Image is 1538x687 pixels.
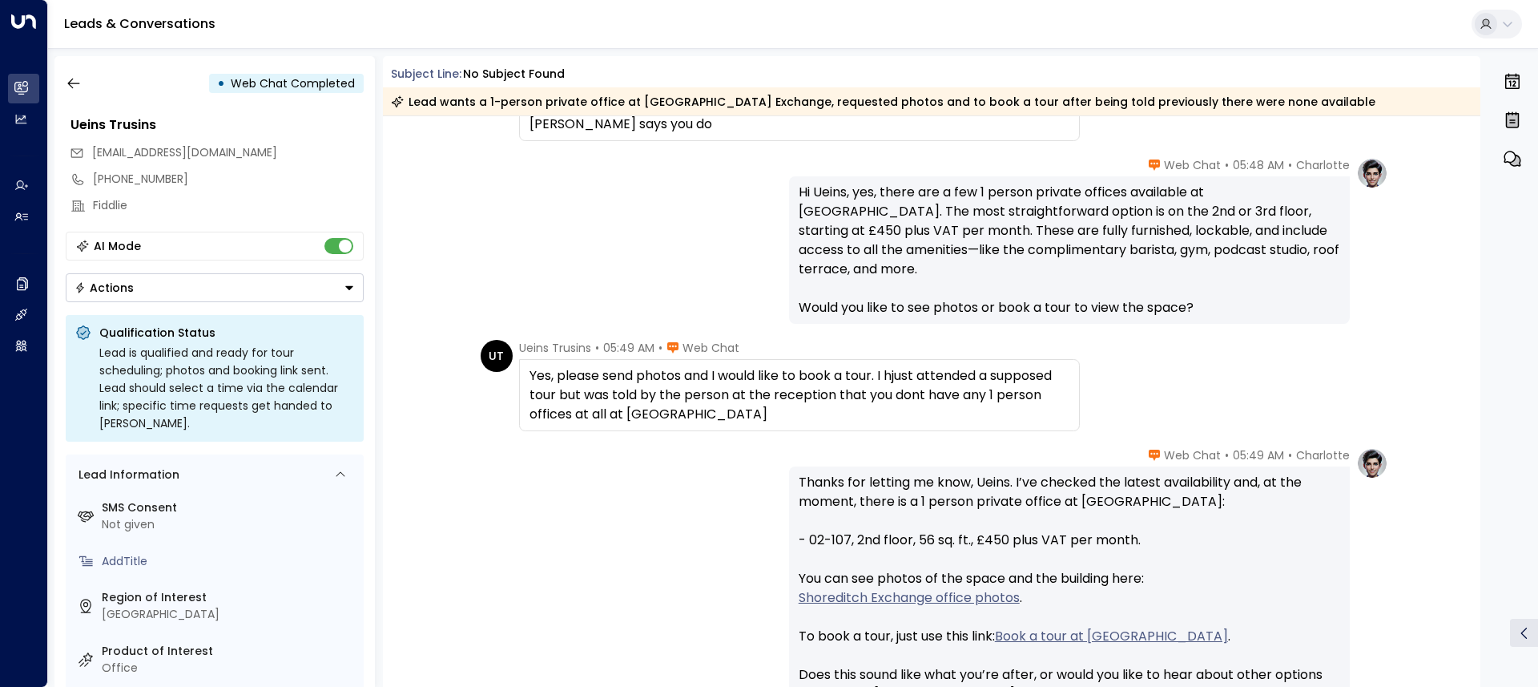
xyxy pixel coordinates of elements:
[1296,447,1350,463] span: Charlotte
[73,467,179,483] div: Lead Information
[481,340,513,372] div: UT
[595,340,599,356] span: •
[102,660,357,677] div: Office
[799,588,1020,608] a: Shoreditch Exchange office photos
[74,281,134,295] div: Actions
[995,627,1228,646] a: Book a tour at [GEOGRAPHIC_DATA]
[1225,447,1229,463] span: •
[1233,157,1284,173] span: 05:48 AM
[529,366,1069,424] div: Yes, please send photos and I would like to book a tour. I hjust attended a supposed tour but was...
[93,197,364,214] div: Fiddlie
[1288,157,1292,173] span: •
[92,144,277,160] span: [EMAIL_ADDRESS][DOMAIN_NAME]
[682,340,739,356] span: Web Chat
[658,340,662,356] span: •
[217,69,225,98] div: •
[1356,447,1388,479] img: profile-logo.png
[102,589,357,606] label: Region of Interest
[1296,157,1350,173] span: Charlotte
[99,344,354,432] div: Lead is qualified and ready for tour scheduling; photos and booking link sent. Lead should select...
[463,66,565,83] div: No subject found
[1164,157,1221,173] span: Web Chat
[391,66,461,82] span: Subject Line:
[99,325,354,341] p: Qualification Status
[603,340,654,356] span: 05:49 AM
[66,273,364,302] div: Button group with a nested menu
[799,183,1340,317] div: Hi Ueins, yes, there are a few 1 person private offices available at [GEOGRAPHIC_DATA]. The most ...
[1164,447,1221,463] span: Web Chat
[519,340,591,356] span: Ueins Trusins
[1356,157,1388,189] img: profile-logo.png
[102,553,357,570] div: AddTitle
[102,516,357,533] div: Not given
[93,171,364,188] div: [PHONE_NUMBER]
[231,75,355,91] span: Web Chat Completed
[64,14,215,33] a: Leads & Conversations
[66,273,364,302] button: Actions
[1233,447,1284,463] span: 05:49 AM
[102,606,357,623] div: [GEOGRAPHIC_DATA]
[70,115,364,135] div: Ueins Trusins
[1288,447,1292,463] span: •
[1225,157,1229,173] span: •
[102,643,357,660] label: Product of Interest
[391,94,1375,110] div: Lead wants a 1-person private office at [GEOGRAPHIC_DATA] Exchange, requested photos and to book ...
[92,144,277,161] span: ueins@fiddlie.com
[94,238,141,254] div: AI Mode
[102,499,357,516] label: SMS Consent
